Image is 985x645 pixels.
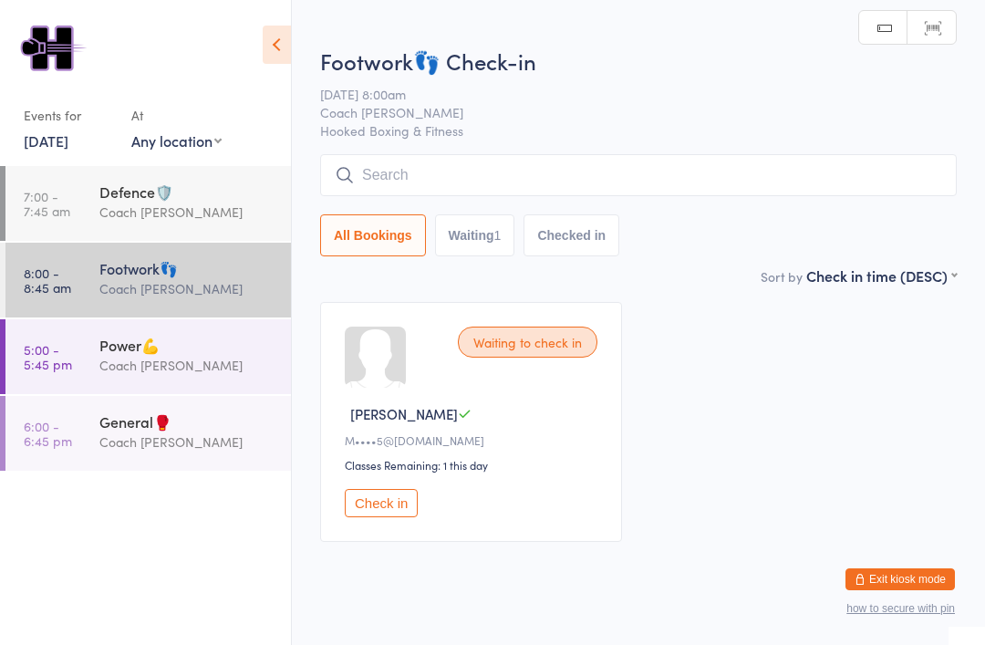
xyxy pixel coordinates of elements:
[24,100,113,130] div: Events for
[320,85,928,103] span: [DATE] 8:00am
[806,265,957,286] div: Check in time (DESC)
[345,432,603,448] div: M••••5@[DOMAIN_NAME]
[5,396,291,471] a: 6:00 -6:45 pmGeneral🥊Coach [PERSON_NAME]
[99,258,275,278] div: Footwork👣
[345,457,603,473] div: Classes Remaining: 1 this day
[131,130,222,151] div: Any location
[99,335,275,355] div: Power💪
[99,182,275,202] div: Defence🛡️
[761,267,803,286] label: Sort by
[5,166,291,241] a: 7:00 -7:45 amDefence🛡️Coach [PERSON_NAME]
[846,602,955,615] button: how to secure with pin
[5,319,291,394] a: 5:00 -5:45 pmPower💪Coach [PERSON_NAME]
[24,189,70,218] time: 7:00 - 7:45 am
[458,327,597,358] div: Waiting to check in
[435,214,515,256] button: Waiting1
[5,243,291,317] a: 8:00 -8:45 amFootwork👣Coach [PERSON_NAME]
[320,154,957,196] input: Search
[24,342,72,371] time: 5:00 - 5:45 pm
[99,355,275,376] div: Coach [PERSON_NAME]
[99,411,275,432] div: General🥊
[320,46,957,76] h2: Footwork👣 Check-in
[24,265,71,295] time: 8:00 - 8:45 am
[494,228,502,243] div: 1
[845,568,955,590] button: Exit kiosk mode
[320,103,928,121] span: Coach [PERSON_NAME]
[99,278,275,299] div: Coach [PERSON_NAME]
[24,130,68,151] a: [DATE]
[99,202,275,223] div: Coach [PERSON_NAME]
[18,14,87,82] img: Hooked Boxing & Fitness
[345,489,418,517] button: Check in
[350,404,458,423] span: [PERSON_NAME]
[24,419,72,448] time: 6:00 - 6:45 pm
[320,121,957,140] span: Hooked Boxing & Fitness
[524,214,619,256] button: Checked in
[320,214,426,256] button: All Bookings
[131,100,222,130] div: At
[99,432,275,453] div: Coach [PERSON_NAME]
